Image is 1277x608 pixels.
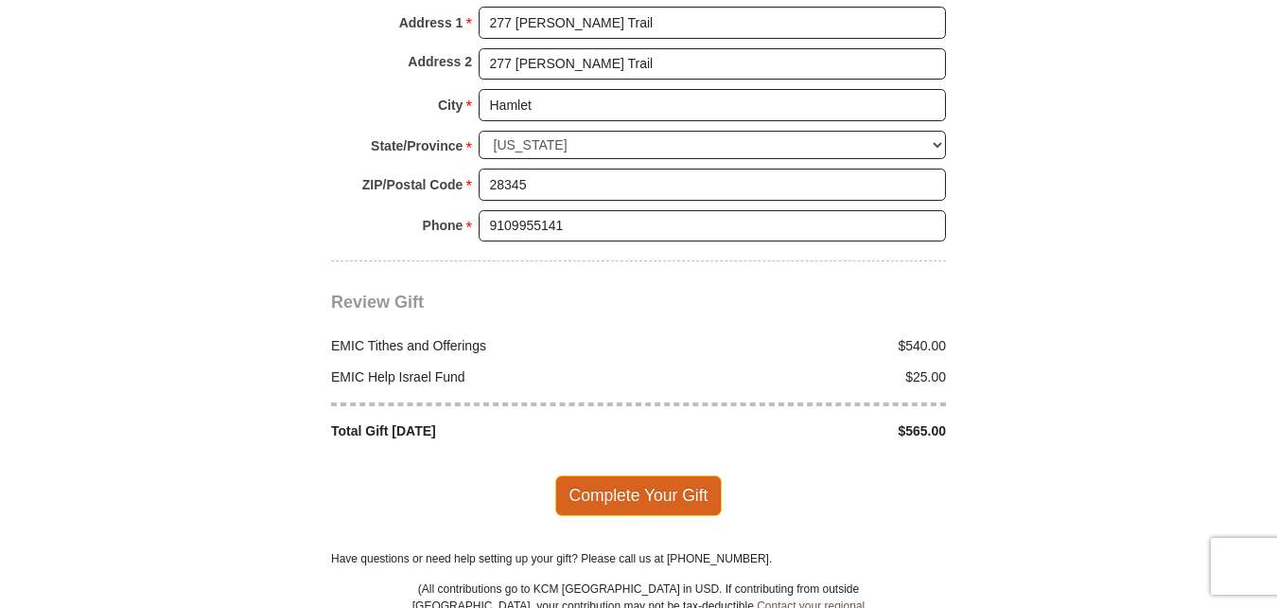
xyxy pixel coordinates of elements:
[638,367,956,387] div: $25.00
[399,9,464,36] strong: Address 1
[322,336,639,356] div: EMIC Tithes and Offerings
[438,92,463,118] strong: City
[331,550,946,567] p: Have questions or need help setting up your gift? Please call us at [PHONE_NUMBER].
[638,336,956,356] div: $540.00
[322,367,639,387] div: EMIC Help Israel Fund
[362,171,464,198] strong: ZIP/Postal Code
[408,48,472,75] strong: Address 2
[331,293,424,312] span: Review Gift
[322,421,639,441] div: Total Gift [DATE]
[371,133,463,159] strong: State/Province
[423,212,464,239] strong: Phone
[638,421,956,441] div: $565.00
[555,475,723,515] span: Complete Your Gift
